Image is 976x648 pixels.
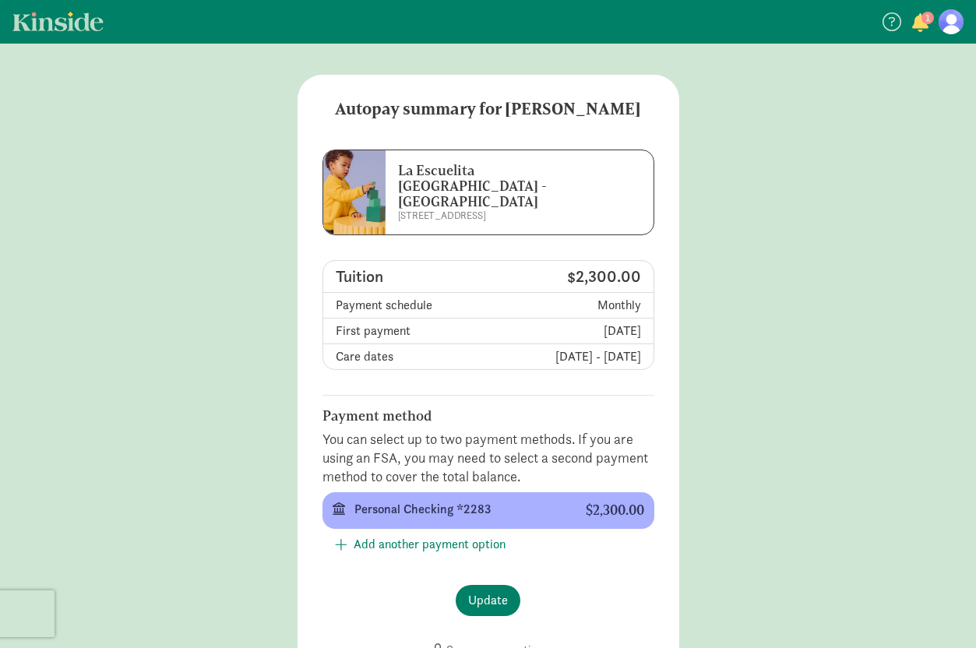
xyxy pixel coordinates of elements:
[322,430,654,486] p: You can select up to two payment methods. If you are using an FSA, you may need to select a secon...
[323,344,488,369] td: Care dates
[398,163,610,210] h6: La Escuelita [GEOGRAPHIC_DATA] - [GEOGRAPHIC_DATA]
[322,492,654,529] button: Personal Checking *2283 $2,300.00
[298,75,679,143] h5: Autopay summary for [PERSON_NAME]
[323,319,488,344] td: First payment
[354,500,561,519] div: Personal Checking *2283
[909,14,931,34] button: 1
[354,535,506,554] span: Add another payment option
[921,12,934,24] span: 1
[586,502,644,519] div: $2,300.00
[12,12,104,31] a: Kinside
[398,210,610,222] p: [STREET_ADDRESS]
[323,261,488,293] td: Tuition
[488,261,654,293] td: $2,300.00
[488,293,654,319] td: monthly
[322,529,518,560] button: Add another payment option
[322,408,654,424] h6: Payment method
[323,293,488,319] td: Payment schedule
[488,344,654,369] td: [DATE] - [DATE]
[468,591,508,610] span: Update
[456,585,520,616] button: Update
[488,319,654,344] td: [DATE]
